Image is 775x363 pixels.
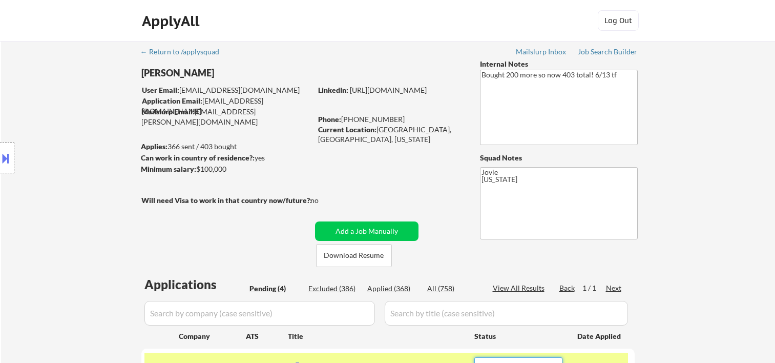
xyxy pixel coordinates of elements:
[516,48,567,58] a: Mailslurp Inbox
[318,125,376,134] strong: Current Location:
[350,86,427,94] a: [URL][DOMAIN_NAME]
[141,196,312,205] strong: Will need Visa to work in that country now/future?:
[246,331,288,341] div: ATS
[385,301,628,326] input: Search by title (case sensitive)
[141,142,311,152] div: 366 sent / 403 bought
[249,284,301,294] div: Pending (4)
[474,327,562,345] div: Status
[142,85,311,95] div: [EMAIL_ADDRESS][DOMAIN_NAME]
[141,67,352,79] div: [PERSON_NAME]
[318,114,463,125] div: [PHONE_NUMBER]
[516,48,567,55] div: Mailslurp Inbox
[142,12,202,30] div: ApplyAll
[140,48,229,58] a: ← Return to /applysquad
[480,59,638,69] div: Internal Notes
[493,283,548,293] div: View All Results
[318,125,463,145] div: [GEOGRAPHIC_DATA], [GEOGRAPHIC_DATA], [US_STATE]
[308,284,360,294] div: Excluded (386)
[141,153,308,163] div: yes
[141,153,255,162] strong: Can work in country of residence?:
[142,96,311,116] div: [EMAIL_ADDRESS][DOMAIN_NAME]
[577,331,622,341] div: Date Applied
[141,107,311,127] div: [EMAIL_ADDRESS][PERSON_NAME][DOMAIN_NAME]
[288,331,465,341] div: Title
[480,153,638,163] div: Squad Notes
[144,278,246,291] div: Applications
[141,164,311,174] div: $100,000
[582,283,606,293] div: 1 / 1
[598,10,639,31] button: Log Out
[427,284,478,294] div: All (758)
[316,244,392,267] button: Download Resume
[578,48,638,58] a: Job Search Builder
[179,331,246,341] div: Company
[315,221,418,241] button: Add a Job Manually
[578,48,638,55] div: Job Search Builder
[144,301,375,326] input: Search by company (case sensitive)
[318,115,341,124] strong: Phone:
[140,48,229,55] div: ← Return to /applysquad
[310,195,340,206] div: no
[318,86,348,94] strong: LinkedIn:
[367,284,418,294] div: Applied (368)
[606,283,622,293] div: Next
[559,283,576,293] div: Back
